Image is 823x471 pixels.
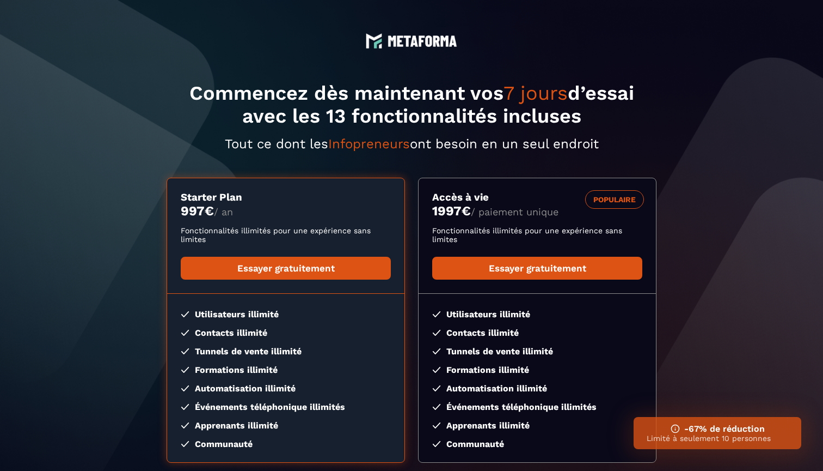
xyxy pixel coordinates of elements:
[181,441,189,447] img: checked
[432,203,471,219] money: 1997
[181,404,189,410] img: checked
[432,226,642,244] p: Fonctionnalités illimités pour une expérience sans limites
[181,330,189,336] img: checked
[432,365,642,375] li: Formations illimité
[181,311,189,317] img: checked
[432,311,441,317] img: checked
[181,203,214,219] money: 997
[432,257,642,280] a: Essayer gratuitement
[432,348,441,354] img: checked
[471,206,558,218] span: / paiement unique
[181,348,189,354] img: checked
[181,328,391,338] li: Contacts illimité
[432,422,441,428] img: checked
[328,136,410,152] span: Infopreneurs
[432,309,642,319] li: Utilisateurs illimité
[181,346,391,357] li: Tunnels de vente illimité
[181,309,391,319] li: Utilisateurs illimité
[167,136,656,152] p: Tout ce dont les ont besoin en un seul endroit
[181,422,189,428] img: checked
[432,420,642,431] li: Apprenants illimité
[432,439,642,449] li: Communauté
[366,33,382,49] img: logo
[585,190,644,209] div: POPULAIRE
[432,330,441,336] img: checked
[432,191,642,203] h3: Accès à vie
[181,420,391,431] li: Apprenants illimité
[432,404,441,410] img: checked
[181,402,391,412] li: Événements téléphonique illimités
[647,434,788,443] p: Limité à seulement 10 personnes
[181,383,391,394] li: Automatisation illimité
[214,206,233,218] span: / an
[432,383,642,394] li: Automatisation illimité
[462,203,471,219] currency: €
[432,346,642,357] li: Tunnels de vente illimité
[181,191,391,203] h3: Starter Plan
[432,328,642,338] li: Contacts illimité
[503,82,568,105] span: 7 jours
[432,441,441,447] img: checked
[205,203,214,219] currency: €
[181,439,391,449] li: Communauté
[167,82,656,128] h1: Commencez dès maintenant vos d’essai avec les 13 fonctionnalités incluses
[181,367,189,373] img: checked
[671,424,680,433] img: ifno
[181,226,391,244] p: Fonctionnalités illimités pour une expérience sans limites
[181,257,391,280] a: Essayer gratuitement
[647,424,788,434] h3: -67% de réduction
[181,385,189,391] img: checked
[432,385,441,391] img: checked
[388,35,457,47] img: logo
[432,402,642,412] li: Événements téléphonique illimités
[181,365,391,375] li: Formations illimité
[432,367,441,373] img: checked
